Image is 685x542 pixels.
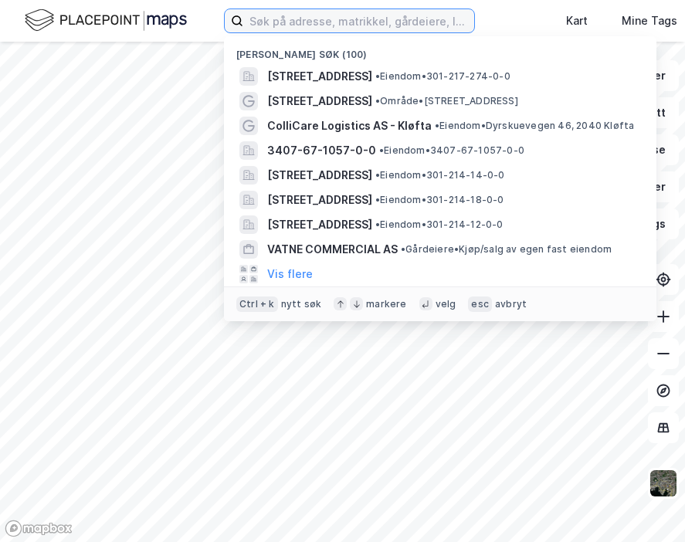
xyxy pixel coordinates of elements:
[25,7,187,34] img: logo.f888ab2527a4732fd821a326f86c7f29.svg
[375,194,380,205] span: •
[375,70,510,83] span: Eiendom • 301-217-274-0-0
[375,95,380,107] span: •
[622,12,677,30] div: Mine Tags
[566,12,588,30] div: Kart
[401,243,405,255] span: •
[224,36,656,64] div: [PERSON_NAME] søk (100)
[401,243,612,256] span: Gårdeiere • Kjøp/salg av egen fast eiendom
[267,141,376,160] span: 3407-67-1057-0-0
[267,117,432,135] span: ColliCare Logistics AS - Kløfta
[243,9,474,32] input: Søk på adresse, matrikkel, gårdeiere, leietakere eller personer
[375,95,518,107] span: Område • [STREET_ADDRESS]
[267,191,372,209] span: [STREET_ADDRESS]
[375,169,505,181] span: Eiendom • 301-214-14-0-0
[267,265,313,283] button: Vis flere
[375,70,380,82] span: •
[375,218,504,231] span: Eiendom • 301-214-12-0-0
[5,520,73,537] a: Mapbox homepage
[236,296,278,312] div: Ctrl + k
[267,215,372,234] span: [STREET_ADDRESS]
[375,218,380,230] span: •
[267,166,372,185] span: [STREET_ADDRESS]
[379,144,524,157] span: Eiendom • 3407-67-1057-0-0
[608,468,685,542] iframe: Chat Widget
[267,92,372,110] span: [STREET_ADDRESS]
[375,194,504,206] span: Eiendom • 301-214-18-0-0
[267,67,372,86] span: [STREET_ADDRESS]
[267,240,398,259] span: VATNE COMMERCIAL AS
[436,298,456,310] div: velg
[375,169,380,181] span: •
[468,296,492,312] div: esc
[379,144,384,156] span: •
[435,120,634,132] span: Eiendom • Dyrskuevegen 46, 2040 Kløfta
[366,298,406,310] div: markere
[495,298,527,310] div: avbryt
[281,298,322,310] div: nytt søk
[435,120,439,131] span: •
